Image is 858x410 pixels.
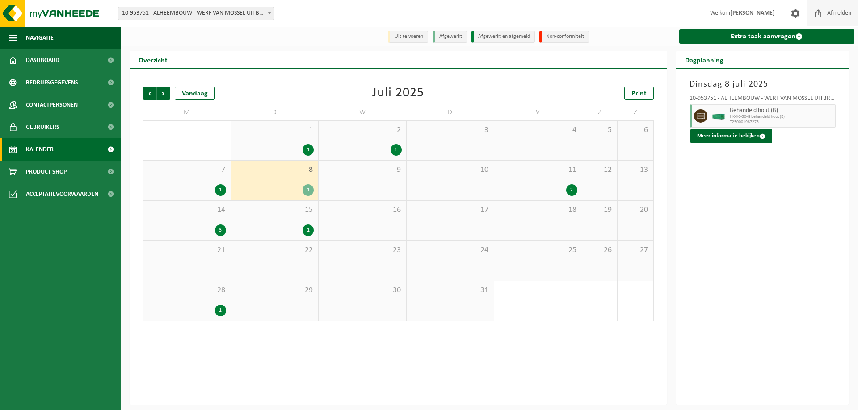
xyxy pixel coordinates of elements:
[236,205,314,215] span: 15
[679,29,855,44] a: Extra taak aanvragen
[26,94,78,116] span: Contactpersonen
[148,245,226,255] span: 21
[730,120,833,125] span: T250001987275
[494,104,582,120] td: V
[319,104,407,120] td: W
[411,245,490,255] span: 24
[148,286,226,295] span: 28
[26,71,78,94] span: Bedrijfsgegevens
[631,90,647,97] span: Print
[622,125,648,135] span: 6
[391,144,402,156] div: 1
[411,286,490,295] span: 31
[303,224,314,236] div: 1
[499,205,577,215] span: 18
[303,184,314,196] div: 1
[388,31,428,43] li: Uit te voeren
[175,87,215,100] div: Vandaag
[148,165,226,175] span: 7
[148,205,226,215] span: 14
[323,205,402,215] span: 16
[712,113,725,120] img: HK-XC-30-GN-00
[323,125,402,135] span: 2
[323,165,402,175] span: 9
[587,125,613,135] span: 5
[622,205,648,215] span: 20
[26,116,59,138] span: Gebruikers
[690,95,836,104] div: 10-953751 - ALHEEMBOUW - WERF VAN MOSSEL UITBR ROESELARE WAB2625 - ROESELARE
[215,184,226,196] div: 1
[372,87,424,100] div: Juli 2025
[622,165,648,175] span: 13
[622,245,648,255] span: 27
[690,129,772,143] button: Meer informatie bekijken
[323,286,402,295] span: 30
[587,165,613,175] span: 12
[582,104,618,120] td: Z
[499,125,577,135] span: 4
[407,104,495,120] td: D
[587,205,613,215] span: 19
[539,31,589,43] li: Non-conformiteit
[690,78,836,91] h3: Dinsdag 8 juli 2025
[236,245,314,255] span: 22
[26,27,54,49] span: Navigatie
[26,161,67,183] span: Product Shop
[26,49,59,71] span: Dashboard
[236,165,314,175] span: 8
[118,7,274,20] span: 10-953751 - ALHEEMBOUW - WERF VAN MOSSEL UITBR ROESELARE WAB2625 - ROESELARE
[566,184,577,196] div: 2
[215,305,226,316] div: 1
[130,51,177,68] h2: Overzicht
[433,31,467,43] li: Afgewerkt
[730,107,833,114] span: Behandeld hout (B)
[411,205,490,215] span: 17
[499,165,577,175] span: 11
[157,87,170,100] span: Volgende
[587,245,613,255] span: 26
[499,245,577,255] span: 25
[624,87,654,100] a: Print
[143,87,156,100] span: Vorige
[411,165,490,175] span: 10
[618,104,653,120] td: Z
[411,125,490,135] span: 3
[730,114,833,120] span: HK-XC-30-G behandeld hout (B)
[471,31,535,43] li: Afgewerkt en afgemeld
[303,144,314,156] div: 1
[215,224,226,236] div: 3
[26,138,54,161] span: Kalender
[676,51,732,68] h2: Dagplanning
[236,286,314,295] span: 29
[231,104,319,120] td: D
[730,10,775,17] strong: [PERSON_NAME]
[26,183,98,205] span: Acceptatievoorwaarden
[236,125,314,135] span: 1
[143,104,231,120] td: M
[323,245,402,255] span: 23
